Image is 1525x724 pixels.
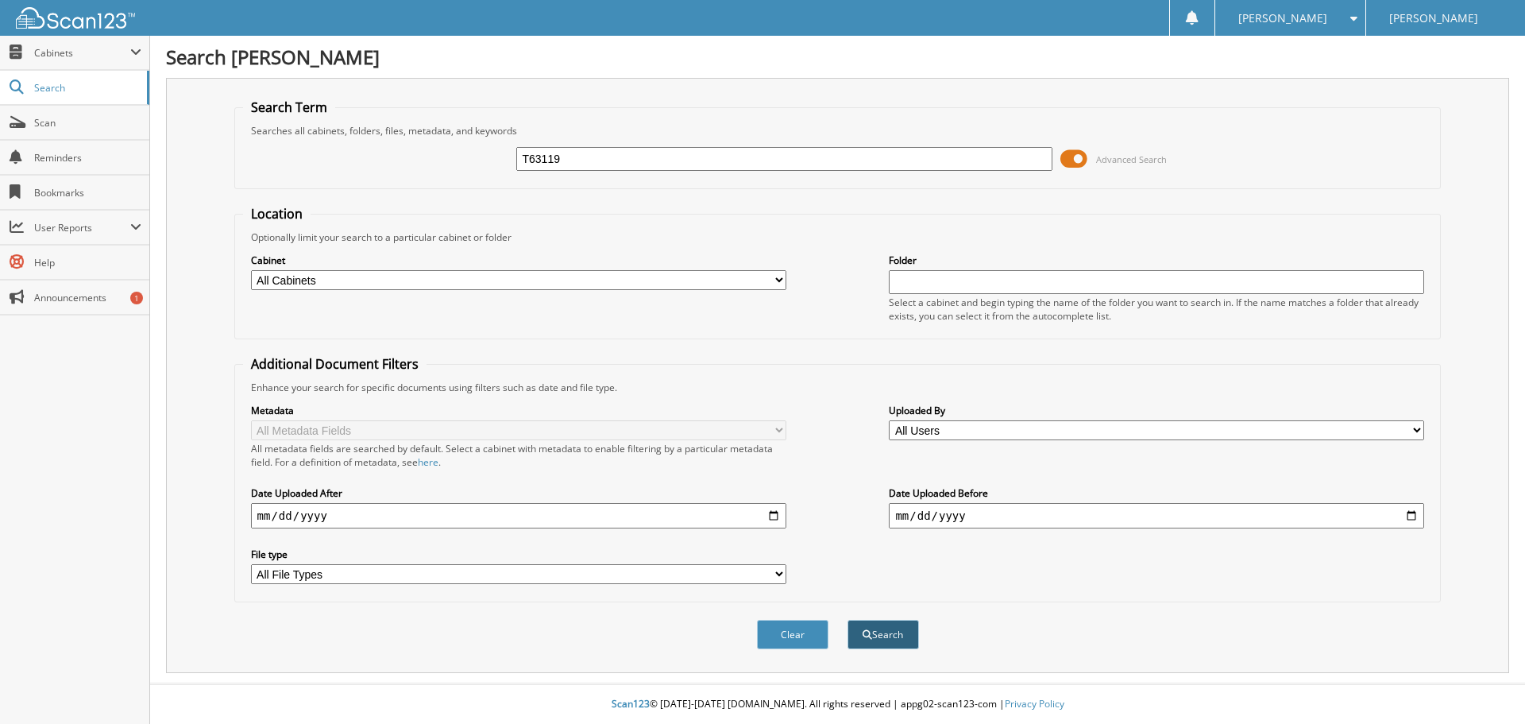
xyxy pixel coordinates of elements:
[34,186,141,199] span: Bookmarks
[1238,14,1327,23] span: [PERSON_NAME]
[243,381,1433,394] div: Enhance your search for specific documents using filters such as date and file type.
[889,296,1424,323] div: Select a cabinet and begin typing the name of the folder you want to search in. If the name match...
[34,151,141,165] span: Reminders
[166,44,1509,70] h1: Search [PERSON_NAME]
[243,230,1433,244] div: Optionally limit your search to a particular cabinet or folder
[251,254,786,267] label: Cabinet
[34,291,141,304] span: Announcements
[251,503,786,528] input: start
[1005,697,1064,710] a: Privacy Policy
[251,442,786,469] div: All metadata fields are searched by default. Select a cabinet with metadata to enable filtering b...
[34,116,141,130] span: Scan
[34,46,130,60] span: Cabinets
[418,455,438,469] a: here
[1389,14,1478,23] span: [PERSON_NAME]
[251,486,786,500] label: Date Uploaded After
[130,292,143,304] div: 1
[612,697,650,710] span: Scan123
[243,124,1433,137] div: Searches all cabinets, folders, files, metadata, and keywords
[889,254,1424,267] label: Folder
[251,404,786,417] label: Metadata
[34,221,130,234] span: User Reports
[889,486,1424,500] label: Date Uploaded Before
[889,503,1424,528] input: end
[243,355,427,373] legend: Additional Document Filters
[757,620,828,649] button: Clear
[16,7,135,29] img: scan123-logo-white.svg
[1096,153,1167,165] span: Advanced Search
[34,256,141,269] span: Help
[889,404,1424,417] label: Uploaded By
[251,548,786,561] label: File type
[847,620,919,649] button: Search
[150,685,1525,724] div: © [DATE]-[DATE] [DOMAIN_NAME]. All rights reserved | appg02-scan123-com |
[34,81,139,95] span: Search
[243,99,335,116] legend: Search Term
[243,205,311,223] legend: Location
